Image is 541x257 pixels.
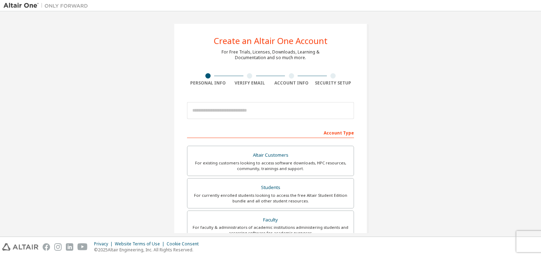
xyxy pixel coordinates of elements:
[66,243,73,251] img: linkedin.svg
[54,243,62,251] img: instagram.svg
[187,127,354,138] div: Account Type
[115,241,167,247] div: Website Terms of Use
[94,241,115,247] div: Privacy
[222,49,319,61] div: For Free Trials, Licenses, Downloads, Learning & Documentation and so much more.
[192,225,349,236] div: For faculty & administrators of academic institutions administering students and accessing softwa...
[167,241,203,247] div: Cookie Consent
[43,243,50,251] img: facebook.svg
[229,80,271,86] div: Verify Email
[187,80,229,86] div: Personal Info
[77,243,88,251] img: youtube.svg
[192,215,349,225] div: Faculty
[94,247,203,253] p: © 2025 Altair Engineering, Inc. All Rights Reserved.
[2,243,38,251] img: altair_logo.svg
[192,183,349,193] div: Students
[4,2,92,9] img: Altair One
[270,80,312,86] div: Account Info
[214,37,328,45] div: Create an Altair One Account
[192,150,349,160] div: Altair Customers
[192,160,349,171] div: For existing customers looking to access software downloads, HPC resources, community, trainings ...
[312,80,354,86] div: Security Setup
[192,193,349,204] div: For currently enrolled students looking to access the free Altair Student Edition bundle and all ...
